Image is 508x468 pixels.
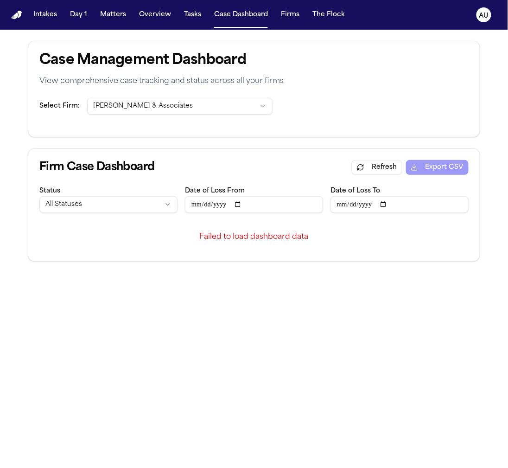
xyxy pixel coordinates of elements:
label: Status [39,187,60,194]
button: Select a firm [87,98,273,115]
button: Tasks [180,6,205,23]
div: Failed to load dashboard data [39,224,469,250]
button: Case Dashboard [210,6,272,23]
span: Select Firm: [39,102,80,111]
button: Firms [277,6,303,23]
button: Matters [96,6,130,23]
p: View comprehensive case tracking and status across all your firms [39,76,469,87]
label: Date of Loss From [185,187,245,194]
a: Home [11,11,22,19]
div: Case Management Dashboard [39,52,469,69]
button: Refresh [352,160,402,175]
button: Intakes [30,6,61,23]
button: Overview [135,6,175,23]
div: Firm Case Dashboard [39,160,155,175]
img: Finch Logo [11,11,22,19]
label: Date of Loss To [330,187,380,194]
button: The Flock [309,6,349,23]
button: Day 1 [66,6,91,23]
